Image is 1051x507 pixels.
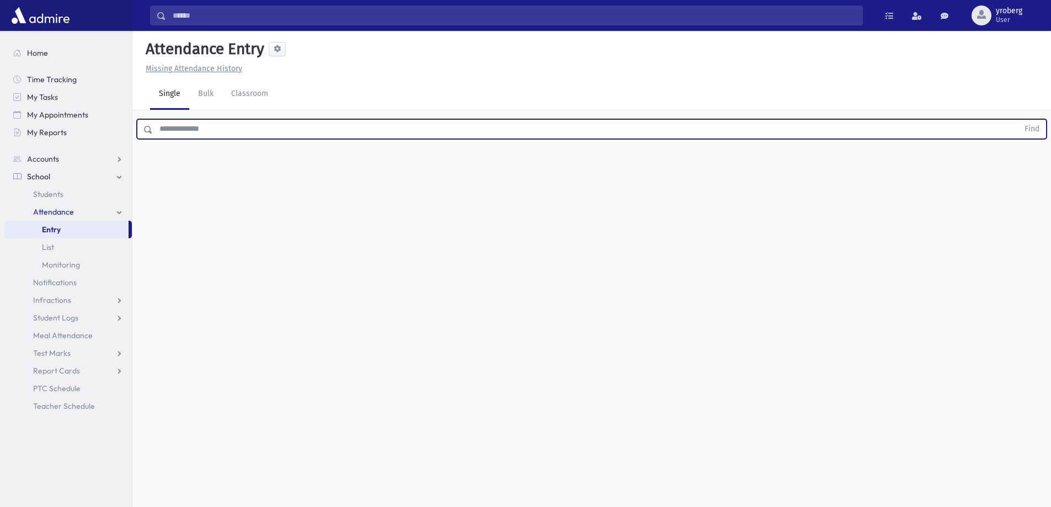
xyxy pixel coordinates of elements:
span: Time Tracking [27,74,77,84]
a: Bulk [189,79,222,110]
span: My Appointments [27,110,88,120]
span: Notifications [33,277,77,287]
span: PTC Schedule [33,383,81,393]
a: Entry [4,221,129,238]
a: PTC Schedule [4,380,132,397]
span: Infractions [33,295,71,305]
span: Monitoring [42,260,80,270]
a: Meal Attendance [4,327,132,344]
a: Student Logs [4,309,132,327]
span: School [27,172,50,182]
img: AdmirePro [9,4,72,26]
a: My Reports [4,124,132,141]
h5: Attendance Entry [141,40,264,58]
span: Students [33,189,63,199]
a: Notifications [4,274,132,291]
button: Find [1018,120,1046,138]
a: Attendance [4,203,132,221]
span: Report Cards [33,366,80,376]
a: Missing Attendance History [141,64,242,73]
span: Attendance [33,207,74,217]
a: Infractions [4,291,132,309]
span: List [42,242,54,252]
a: Classroom [222,79,277,110]
a: Single [150,79,189,110]
a: Accounts [4,150,132,168]
span: Student Logs [33,313,78,323]
u: Missing Attendance History [146,64,242,73]
a: Test Marks [4,344,132,362]
span: Accounts [27,154,59,164]
span: Entry [42,225,61,234]
a: Students [4,185,132,203]
a: My Tasks [4,88,132,106]
span: Test Marks [33,348,71,358]
a: Time Tracking [4,71,132,88]
input: Search [166,6,862,25]
span: Meal Attendance [33,330,93,340]
a: List [4,238,132,256]
span: Teacher Schedule [33,401,95,411]
span: Home [27,48,48,58]
span: User [996,15,1022,24]
a: School [4,168,132,185]
a: Report Cards [4,362,132,380]
a: Home [4,44,132,62]
span: My Tasks [27,92,58,102]
a: Monitoring [4,256,132,274]
a: Teacher Schedule [4,397,132,415]
span: yroberg [996,7,1022,15]
span: My Reports [27,127,67,137]
a: My Appointments [4,106,132,124]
